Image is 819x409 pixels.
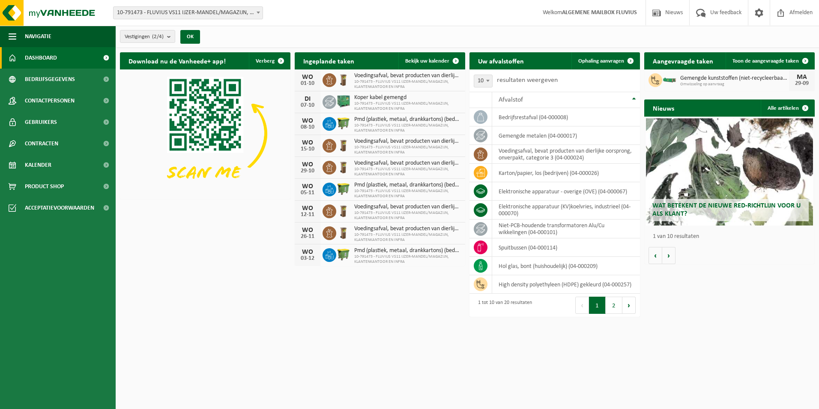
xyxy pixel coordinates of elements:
span: Verberg [256,58,275,64]
span: Voedingsafval, bevat producten van dierlijke oorsprong, onverpakt, categorie 3 [354,226,461,232]
span: Kalender [25,154,51,176]
img: Download de VHEPlus App [120,69,290,198]
div: 1 tot 10 van 20 resultaten [474,296,532,315]
span: 10-791473 - FLUVIUS VS11 IJZER-MANDEL/MAGAZIJN, KLANTENKANTOOR EN INFRA [354,123,461,133]
div: WO [299,205,316,212]
button: Previous [575,297,589,314]
div: WO [299,227,316,234]
div: WO [299,183,316,190]
span: Contracten [25,133,58,154]
div: WO [299,117,316,124]
img: HK-XC-10-GN-00 [662,75,677,83]
h2: Aangevraagde taken [644,52,722,69]
div: 26-11 [299,234,316,240]
label: resultaten weergeven [497,77,558,84]
h2: Nieuws [644,99,683,116]
span: Contactpersonen [25,90,75,111]
span: Koper kabel gemengd [354,94,461,101]
td: hol glas, bont (huishoudelijk) (04-000209) [492,257,640,275]
td: spuitbussen (04-000114) [492,238,640,257]
button: 2 [606,297,622,314]
div: WO [299,74,316,81]
td: bedrijfsrestafval (04-000008) [492,108,640,126]
a: Alle artikelen [761,99,814,117]
img: WB-0140-HPE-BN-01 [336,138,351,152]
span: Omwisseling op aanvraag [680,82,789,87]
img: WB-1100-HPE-GN-50 [336,181,351,196]
span: 10-791473 - FLUVIUS VS11 IJZER-MANDEL/MAGAZIJN, KLANTENKANTOOR EN INFRA [354,189,461,199]
span: Pmd (plastiek, metaal, drankkartons) (bedrijven) [354,247,461,254]
span: Bekijk uw kalender [405,58,449,64]
button: Volgende [662,247,676,264]
span: 10 [474,75,492,87]
span: Voedingsafval, bevat producten van dierlijke oorsprong, onverpakt, categorie 3 [354,160,461,167]
button: Vorige [649,247,662,264]
h2: Ingeplande taken [295,52,363,69]
span: 10-791473 - FLUVIUS VS11 IJZER-MANDEL/MAGAZIJN, KLANTENKANTOOR EN INFRA - IEPER [113,6,263,19]
td: elektronische apparatuur - overige (OVE) (04-000067) [492,182,640,201]
span: Voedingsafval, bevat producten van dierlijke oorsprong, onverpakt, categorie 3 [354,138,461,145]
div: 05-11 [299,190,316,196]
div: DI [299,96,316,102]
img: PB-HB-1400-HPE-GN-01 [336,94,351,108]
span: 10-791473 - FLUVIUS VS11 IJZER-MANDEL/MAGAZIJN, KLANTENKANTOOR EN INFRA [354,145,461,155]
span: Bedrijfsgegevens [25,69,75,90]
div: 08-10 [299,124,316,130]
span: 10-791473 - FLUVIUS VS11 IJZER-MANDEL/MAGAZIJN, KLANTENKANTOOR EN INFRA [354,167,461,177]
strong: ALGEMENE MAILBOX FLUVIUS [562,9,637,16]
span: 10-791473 - FLUVIUS VS11 IJZER-MANDEL/MAGAZIJN, KLANTENKANTOOR EN INFRA [354,101,461,111]
div: WO [299,139,316,146]
button: Next [622,297,636,314]
span: Dashboard [25,47,57,69]
td: karton/papier, los (bedrijven) (04-000026) [492,164,640,182]
span: Wat betekent de nieuwe RED-richtlijn voor u als klant? [652,202,801,217]
span: Pmd (plastiek, metaal, drankkartons) (bedrijven) [354,116,461,123]
span: 10-791473 - FLUVIUS VS11 IJZER-MANDEL/MAGAZIJN, KLANTENKANTOOR EN INFRA [354,232,461,243]
span: Navigatie [25,26,51,47]
iframe: chat widget [4,390,143,409]
div: 15-10 [299,146,316,152]
span: Pmd (plastiek, metaal, drankkartons) (bedrijven) [354,182,461,189]
button: 1 [589,297,606,314]
div: 12-11 [299,212,316,218]
span: Product Shop [25,176,64,197]
span: 10-791473 - FLUVIUS VS11 IJZER-MANDEL/MAGAZIJN, KLANTENKANTOOR EN INFRA - IEPER [114,7,263,19]
div: 07-10 [299,102,316,108]
span: 10-791473 - FLUVIUS VS11 IJZER-MANDEL/MAGAZIJN, KLANTENKANTOOR EN INFRA [354,79,461,90]
img: WB-0140-HPE-BN-01 [336,203,351,218]
count: (2/4) [152,34,164,39]
button: Verberg [249,52,290,69]
a: Bekijk uw kalender [398,52,464,69]
span: Voedingsafval, bevat producten van dierlijke oorsprong, onverpakt, categorie 3 [354,72,461,79]
td: elektronische apparatuur (KV)koelvries, industrieel (04-000070) [492,201,640,220]
span: Ophaling aanvragen [578,58,624,64]
img: WB-0140-HPE-BN-01 [336,159,351,174]
div: 03-12 [299,256,316,262]
img: WB-0140-HPE-BN-01 [336,225,351,240]
span: 10-791473 - FLUVIUS VS11 IJZER-MANDEL/MAGAZIJN, KLANTENKANTOOR EN INFRA [354,211,461,221]
td: voedingsafval, bevat producten van dierlijke oorsprong, onverpakt, categorie 3 (04-000024) [492,145,640,164]
span: Toon de aangevraagde taken [732,58,799,64]
img: WB-1100-HPE-GN-50 [336,116,351,130]
h2: Uw afvalstoffen [469,52,532,69]
h2: Download nu de Vanheede+ app! [120,52,234,69]
p: 1 van 10 resultaten [653,234,810,240]
button: OK [180,30,200,44]
td: gemengde metalen (04-000017) [492,126,640,145]
a: Toon de aangevraagde taken [726,52,814,69]
div: MA [793,74,810,81]
div: WO [299,161,316,168]
span: 10-791473 - FLUVIUS VS11 IJZER-MANDEL/MAGAZIJN, KLANTENKANTOOR EN INFRA [354,254,461,265]
span: Gemengde kunststoffen (niet-recycleerbaar), exclusief pvc [680,75,789,82]
div: WO [299,249,316,256]
span: Vestigingen [125,30,164,43]
div: 01-10 [299,81,316,87]
span: Gebruikers [25,111,57,133]
button: Vestigingen(2/4) [120,30,175,43]
span: 10 [474,75,493,87]
td: high density polyethyleen (HDPE) gekleurd (04-000257) [492,275,640,294]
div: 29-09 [793,81,810,87]
div: 29-10 [299,168,316,174]
span: Voedingsafval, bevat producten van dierlijke oorsprong, onverpakt, categorie 3 [354,204,461,211]
a: Ophaling aanvragen [571,52,639,69]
